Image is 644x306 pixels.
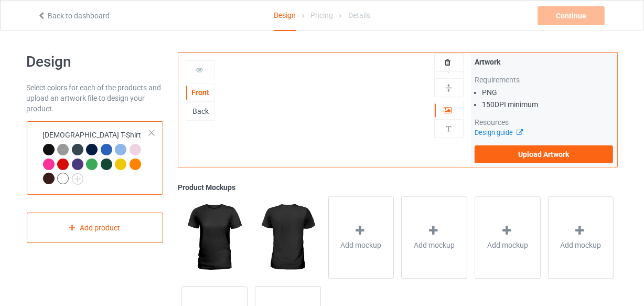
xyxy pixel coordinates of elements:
div: Select colors for each of the products and upload an artwork file to design your product. [27,82,164,114]
span: Add mockup [414,240,455,250]
div: Add mockup [475,196,541,279]
div: Add mockup [548,196,614,279]
div: Artwork [475,57,614,67]
div: Back [186,106,214,117]
img: regular.jpg [181,196,247,278]
img: svg%3E%0A [444,124,454,134]
li: PNG [482,87,614,98]
div: [DEMOGRAPHIC_DATA] T-Shirt [27,121,164,195]
div: Add mockup [401,196,467,279]
div: Front [186,87,214,98]
label: Upload Artwork [475,145,614,163]
div: Pricing [310,1,333,30]
div: Product Mockups [178,182,617,193]
div: [DEMOGRAPHIC_DATA] T-Shirt [43,130,150,184]
div: Resources [475,117,614,128]
span: Add mockup [561,240,602,250]
a: Design guide [475,129,522,136]
img: svg+xml;base64,PD94bWwgdmVyc2lvbj0iMS4wIiBlbmNvZGluZz0iVVRGLTgiPz4KPHN2ZyB3aWR0aD0iMjJweCIgaGVpZ2... [72,173,83,185]
div: Requirements [475,75,614,85]
div: Design [274,1,296,31]
div: Add product [27,213,164,244]
h1: Design [27,52,164,71]
div: Add mockup [328,196,394,279]
span: Add mockup [341,240,382,250]
div: Details [348,1,370,30]
a: Back to dashboard [37,12,110,20]
span: Add mockup [487,240,528,250]
li: 150 DPI minimum [482,99,614,110]
img: regular.jpg [255,196,320,278]
img: svg%3E%0A [444,83,454,93]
